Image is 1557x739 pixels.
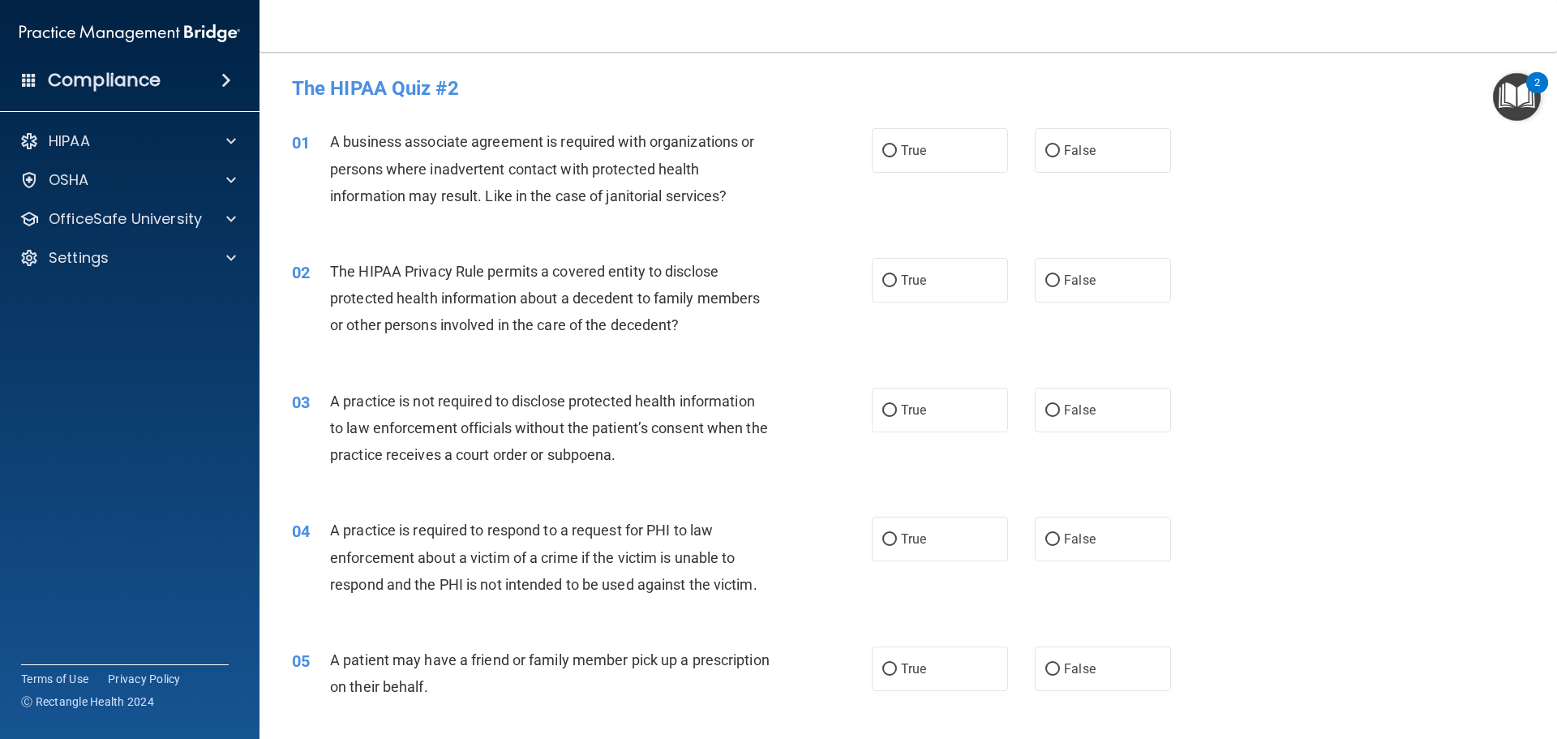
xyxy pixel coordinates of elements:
[19,131,236,151] a: HIPAA
[901,531,926,547] span: True
[882,534,897,546] input: True
[1493,73,1541,121] button: Open Resource Center, 2 new notifications
[292,522,310,541] span: 04
[901,143,926,158] span: True
[1045,275,1060,287] input: False
[108,671,181,687] a: Privacy Policy
[1045,534,1060,546] input: False
[292,133,310,153] span: 01
[292,78,1525,99] h4: The HIPAA Quiz #2
[882,664,897,676] input: True
[19,17,240,49] img: PMB logo
[330,522,757,592] span: A practice is required to respond to a request for PHI to law enforcement about a victim of a cri...
[330,651,770,695] span: A patient may have a friend or family member pick up a prescription on their behalf.
[901,402,926,418] span: True
[49,248,109,268] p: Settings
[1045,145,1060,157] input: False
[1476,627,1538,689] iframe: Drift Widget Chat Controller
[330,263,760,333] span: The HIPAA Privacy Rule permits a covered entity to disclose protected health information about a ...
[1045,405,1060,417] input: False
[292,263,310,282] span: 02
[1064,531,1096,547] span: False
[1045,664,1060,676] input: False
[19,170,236,190] a: OSHA
[882,145,897,157] input: True
[1064,402,1096,418] span: False
[901,661,926,677] span: True
[49,170,89,190] p: OSHA
[292,651,310,671] span: 05
[1064,273,1096,288] span: False
[330,393,768,463] span: A practice is not required to disclose protected health information to law enforcement officials ...
[48,69,161,92] h4: Compliance
[1534,83,1540,104] div: 2
[330,133,754,204] span: A business associate agreement is required with organizations or persons where inadvertent contac...
[19,248,236,268] a: Settings
[882,405,897,417] input: True
[292,393,310,412] span: 03
[882,275,897,287] input: True
[901,273,926,288] span: True
[21,671,88,687] a: Terms of Use
[1064,661,1096,677] span: False
[19,209,236,229] a: OfficeSafe University
[1064,143,1096,158] span: False
[21,694,154,710] span: Ⓒ Rectangle Health 2024
[49,209,202,229] p: OfficeSafe University
[49,131,90,151] p: HIPAA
